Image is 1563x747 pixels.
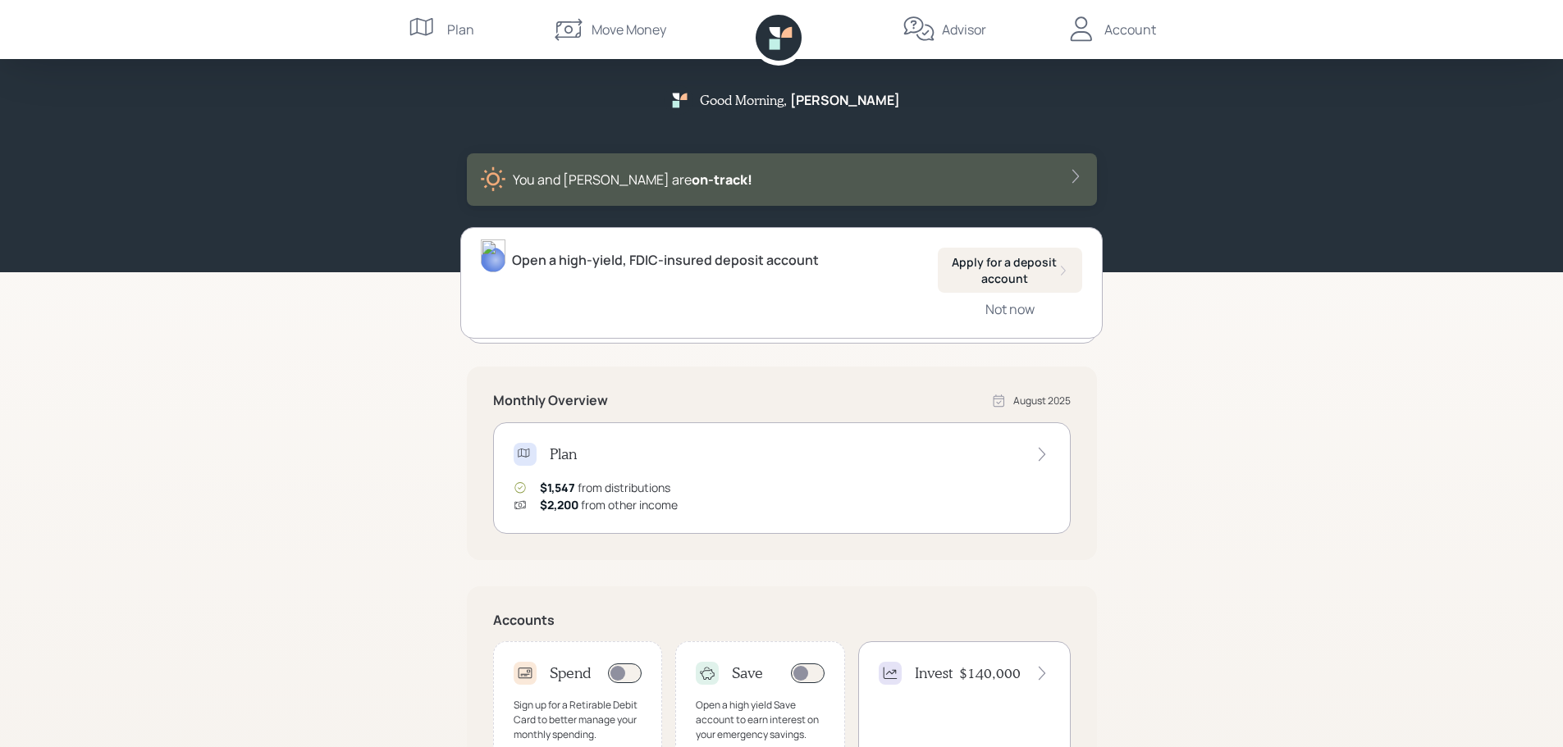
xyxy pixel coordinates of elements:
div: Advisor [942,20,986,39]
img: michael-russo-headshot.png [481,239,505,272]
div: from other income [540,496,678,513]
div: August 2025 [1013,394,1071,408]
span: on‑track! [692,171,752,189]
h5: Accounts [493,613,1071,628]
h4: Invest [915,664,953,682]
button: Apply for a deposit account [938,248,1082,293]
img: sunny-XHVQM73Q.digested.png [480,166,506,193]
div: Not now [985,300,1035,318]
div: Sign up for a Retirable Debit Card to better manage your monthly spending. [514,698,642,742]
h4: Spend [550,664,592,682]
div: Open a high yield Save account to earn interest on your emergency savings. [696,698,825,742]
div: Plan [447,20,474,39]
div: Open a high-yield, FDIC-insured deposit account [512,250,819,270]
h4: Save [732,664,763,682]
h5: Monthly Overview [493,393,608,408]
h4: Plan [550,445,577,463]
div: Apply for a deposit account [951,254,1069,286]
div: from distributions [540,479,670,496]
h4: $140,000 [959,664,1021,682]
div: You and [PERSON_NAME] are [513,170,752,189]
h5: Good Morning , [700,92,787,107]
h5: [PERSON_NAME] [790,93,900,108]
span: $1,547 [540,480,575,495]
span: $2,200 [540,497,578,512]
div: Move Money [592,20,666,39]
div: Account [1104,20,1156,39]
